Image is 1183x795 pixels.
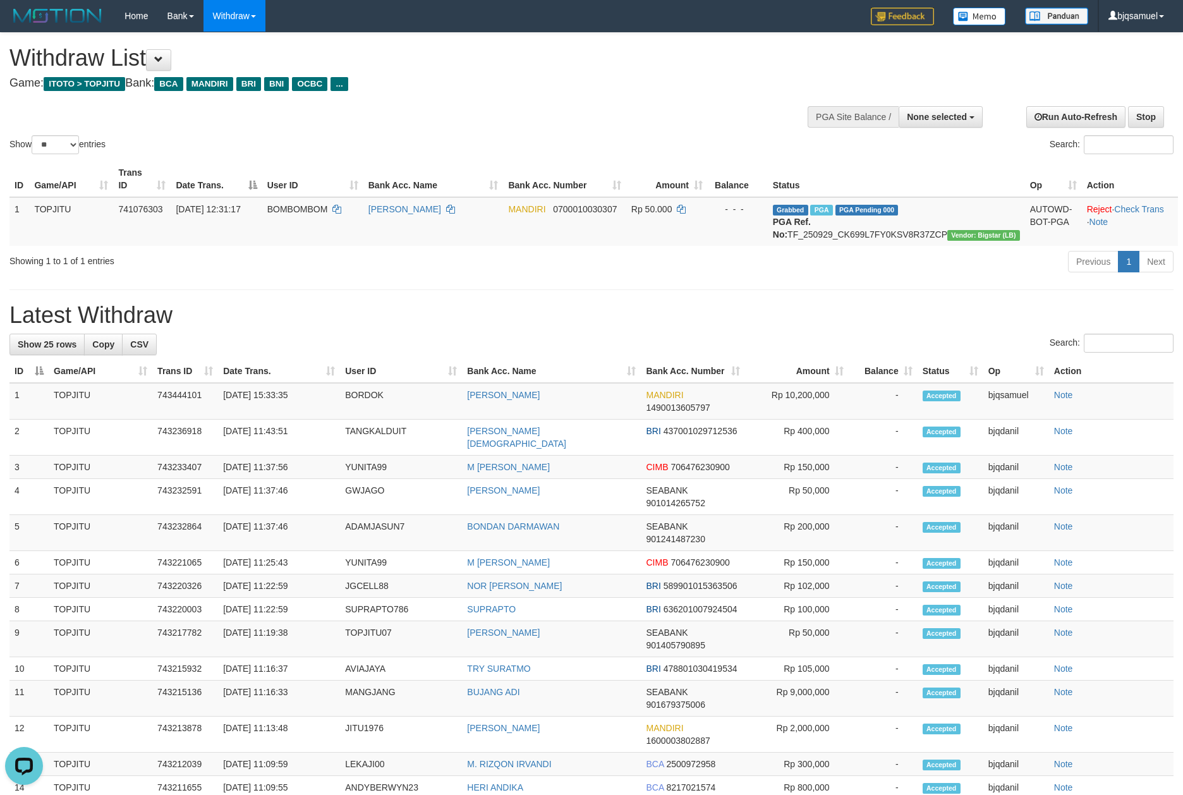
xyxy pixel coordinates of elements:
[29,197,113,246] td: TOPJITU
[646,521,688,531] span: SEABANK
[49,657,152,681] td: TOPJITU
[923,605,961,616] span: Accepted
[899,106,983,128] button: None selected
[9,46,776,71] h1: Withdraw List
[340,681,462,717] td: MANGJANG
[292,77,327,91] span: OCBC
[152,479,218,515] td: 743232591
[1054,581,1073,591] a: Note
[154,77,183,91] span: BCA
[849,420,918,456] td: -
[508,204,545,214] span: MANDIRI
[152,574,218,598] td: 743220326
[983,753,1049,776] td: bjqdanil
[49,479,152,515] td: TOPJITU
[122,334,157,355] a: CSV
[1054,485,1073,495] a: Note
[983,515,1049,551] td: bjqdanil
[849,598,918,621] td: -
[923,783,961,794] span: Accepted
[907,112,967,122] span: None selected
[646,426,660,436] span: BRI
[923,391,961,401] span: Accepted
[49,598,152,621] td: TOPJITU
[1054,604,1073,614] a: Note
[152,420,218,456] td: 743236918
[646,628,688,638] span: SEABANK
[1054,628,1073,638] a: Note
[1054,390,1073,400] a: Note
[118,204,162,214] span: 741076303
[1025,8,1088,25] img: panduan.png
[1087,204,1112,214] a: Reject
[9,77,776,90] h4: Game: Bank:
[923,688,961,698] span: Accepted
[9,135,106,154] label: Show entries
[49,360,152,383] th: Game/API: activate to sort column ascending
[1054,426,1073,436] a: Note
[44,77,125,91] span: ITOTO > TOPJITU
[467,557,550,567] a: M [PERSON_NAME]
[983,657,1049,681] td: bjqdanil
[646,485,688,495] span: SEABANK
[1025,197,1082,246] td: AUTOWD-BOT-PGA
[1139,251,1174,272] a: Next
[218,479,340,515] td: [DATE] 11:37:46
[1054,521,1073,531] a: Note
[32,135,79,154] select: Showentries
[923,486,961,497] span: Accepted
[646,687,688,697] span: SEABANK
[923,628,961,639] span: Accepted
[646,604,660,614] span: BRI
[849,621,918,657] td: -
[1054,723,1073,733] a: Note
[340,420,462,456] td: TANGKALDUIT
[646,403,710,413] span: Copy 1490013605797 to clipboard
[983,383,1049,420] td: bjqsamuel
[152,621,218,657] td: 743217782
[1082,161,1178,197] th: Action
[9,420,49,456] td: 2
[1118,251,1139,272] a: 1
[49,753,152,776] td: TOPJITU
[171,161,262,197] th: Date Trans.: activate to sort column descending
[49,456,152,479] td: TOPJITU
[745,479,849,515] td: Rp 50,000
[29,161,113,197] th: Game/API: activate to sort column ascending
[340,574,462,598] td: JGCELL88
[923,724,961,734] span: Accepted
[849,753,918,776] td: -
[113,161,171,197] th: Trans ID: activate to sort column ascending
[1054,664,1073,674] a: Note
[152,456,218,479] td: 743233407
[810,205,832,215] span: Marked by bjqsamuel
[9,456,49,479] td: 3
[9,574,49,598] td: 7
[152,598,218,621] td: 743220003
[49,383,152,420] td: TOPJITU
[1054,759,1073,769] a: Note
[745,456,849,479] td: Rp 150,000
[9,6,106,25] img: MOTION_logo.png
[9,717,49,753] td: 12
[467,521,559,531] a: BONDAN DARMAWAN
[835,205,899,215] span: PGA Pending
[331,77,348,91] span: ...
[745,420,849,456] td: Rp 400,000
[467,604,516,614] a: SUPRAPTO
[363,161,504,197] th: Bank Acc. Name: activate to sort column ascending
[467,687,519,697] a: BUJANG ADI
[808,106,899,128] div: PGA Site Balance /
[646,700,705,710] span: Copy 901679375006 to clipboard
[186,77,233,91] span: MANDIRI
[983,621,1049,657] td: bjqdanil
[218,598,340,621] td: [DATE] 11:22:59
[340,383,462,420] td: BORDOK
[1128,106,1164,128] a: Stop
[553,204,617,214] span: Copy 0700010030307 to clipboard
[708,161,768,197] th: Balance
[646,782,664,792] span: BCA
[1050,135,1174,154] label: Search:
[849,383,918,420] td: -
[9,360,49,383] th: ID: activate to sort column descending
